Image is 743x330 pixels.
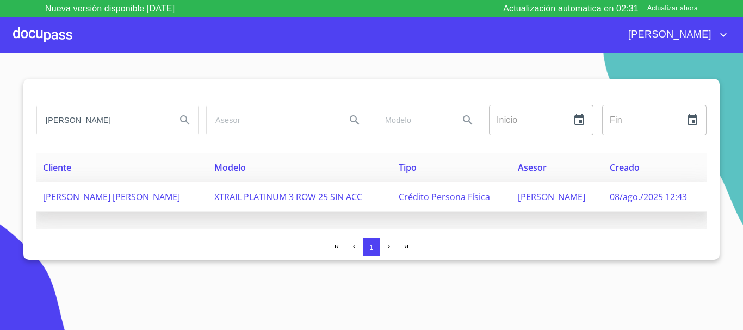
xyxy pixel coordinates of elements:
[214,191,362,203] span: XTRAIL PLATINUM 3 ROW 25 SIN ACC
[399,191,490,203] span: Crédito Persona Física
[342,107,368,133] button: Search
[620,26,730,43] button: account of current user
[376,105,450,135] input: search
[620,26,717,43] span: [PERSON_NAME]
[43,161,71,173] span: Cliente
[214,161,246,173] span: Modelo
[518,161,547,173] span: Asesor
[37,105,168,135] input: search
[172,107,198,133] button: Search
[518,191,585,203] span: [PERSON_NAME]
[363,238,380,256] button: 1
[45,2,175,15] p: Nueva versión disponible [DATE]
[647,3,698,15] span: Actualizar ahora
[369,243,373,251] span: 1
[503,2,639,15] p: Actualización automatica en 02:31
[455,107,481,133] button: Search
[610,191,687,203] span: 08/ago./2025 12:43
[399,161,417,173] span: Tipo
[610,161,640,173] span: Creado
[43,191,180,203] span: [PERSON_NAME] [PERSON_NAME]
[207,105,337,135] input: search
